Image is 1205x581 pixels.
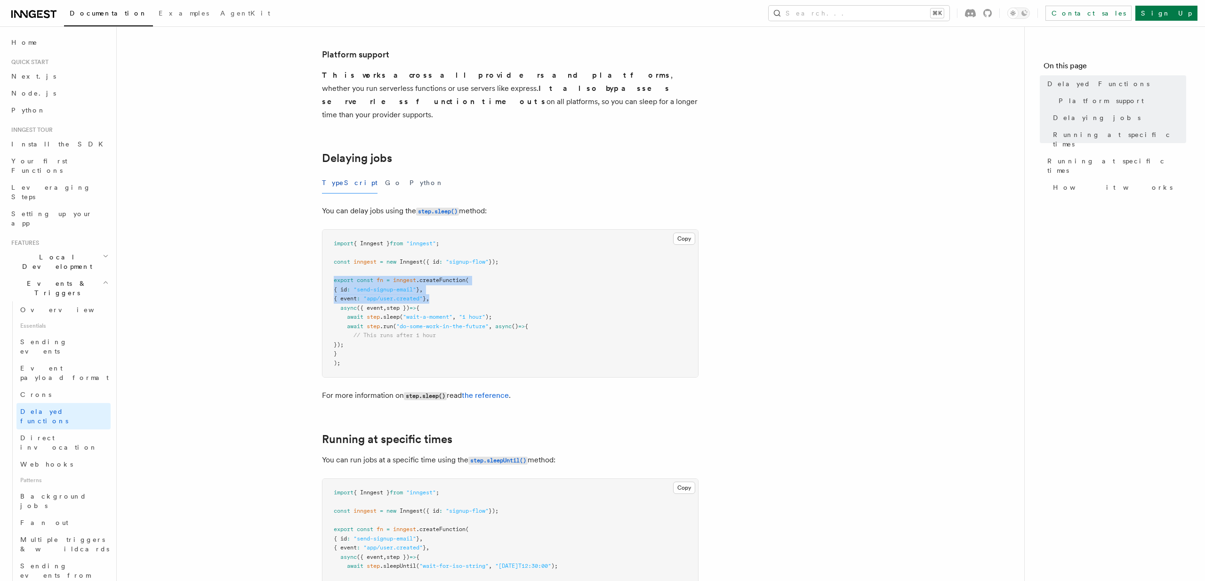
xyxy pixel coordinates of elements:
[1053,113,1141,122] span: Delaying jobs
[390,489,403,496] span: from
[8,126,53,134] span: Inngest tour
[322,48,389,61] a: Platform support
[16,333,111,360] a: Sending events
[525,323,528,330] span: {
[383,305,386,311] span: ,
[20,338,67,355] span: Sending events
[410,172,444,194] button: Python
[16,360,111,386] a: Event payload format
[446,258,489,265] span: "signup-flow"
[385,172,402,194] button: Go
[334,341,344,348] span: });
[423,508,439,514] span: ({ id
[367,563,380,569] span: step
[11,210,92,227] span: Setting up your app
[367,323,380,330] span: step
[423,544,426,551] span: }
[8,275,111,301] button: Events & Triggers
[416,206,459,215] a: step.sleep()
[673,233,695,245] button: Copy
[673,482,695,494] button: Copy
[8,68,111,85] a: Next.js
[357,526,373,533] span: const
[551,563,558,569] span: );
[357,554,383,560] span: ({ event
[489,563,492,569] span: ,
[16,386,111,403] a: Crons
[11,157,67,174] span: Your first Functions
[400,314,403,320] span: (
[8,153,111,179] a: Your first Functions
[322,152,392,165] a: Delaying jobs
[1045,6,1132,21] a: Contact sales
[11,73,56,80] span: Next.js
[367,314,380,320] span: step
[16,531,111,557] a: Multiple triggers & wildcards
[70,9,147,17] span: Documentation
[512,323,518,330] span: ()
[380,258,383,265] span: =
[8,279,103,298] span: Events & Triggers
[8,239,39,247] span: Features
[11,184,91,201] span: Leveraging Steps
[1044,60,1186,75] h4: On this page
[16,456,111,473] a: Webhooks
[452,314,456,320] span: ,
[340,554,357,560] span: async
[386,305,410,311] span: step })
[8,58,48,66] span: Quick start
[489,508,498,514] span: });
[357,277,373,283] span: const
[423,258,439,265] span: ({ id
[390,240,403,247] span: from
[20,364,109,381] span: Event payload format
[353,240,390,247] span: { Inngest }
[8,205,111,232] a: Setting up your app
[334,526,353,533] span: export
[466,277,469,283] span: (
[334,544,357,551] span: { event
[347,286,350,293] span: :
[393,277,416,283] span: inngest
[322,453,699,467] p: You can run jobs at a specific time using the method:
[416,277,466,283] span: .createFunction
[383,554,386,560] span: ,
[495,323,512,330] span: async
[353,286,416,293] span: "send-signup-email"
[1049,179,1186,196] a: How it works
[20,492,87,509] span: Background jobs
[489,323,492,330] span: ,
[334,508,350,514] span: const
[347,535,350,542] span: :
[11,106,46,114] span: Python
[1044,153,1186,179] a: Running at specific times
[334,535,347,542] span: { id
[11,38,38,47] span: Home
[16,429,111,456] a: Direct invocation
[377,526,383,533] span: fn
[322,71,671,80] strong: This works across all providers and platforms
[416,208,459,216] code: step.sleep()
[353,508,377,514] span: inngest
[419,563,489,569] span: "wait-for-iso-string"
[347,563,363,569] span: await
[769,6,949,21] button: Search...⌘K
[20,306,117,314] span: Overview
[1049,109,1186,126] a: Delaying jobs
[20,460,73,468] span: Webhooks
[396,323,489,330] span: "do-some-work-in-the-future"
[386,508,396,514] span: new
[357,544,360,551] span: :
[363,295,423,302] span: "app/user.created"
[1044,75,1186,92] a: Delayed Functions
[353,535,416,542] span: "send-signup-email"
[380,508,383,514] span: =
[8,34,111,51] a: Home
[20,536,109,553] span: Multiple triggers & wildcards
[363,544,423,551] span: "app/user.created"
[386,277,390,283] span: =
[8,136,111,153] a: Install the SDK
[334,277,353,283] span: export
[462,391,509,400] a: the reference
[16,473,111,488] span: Patterns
